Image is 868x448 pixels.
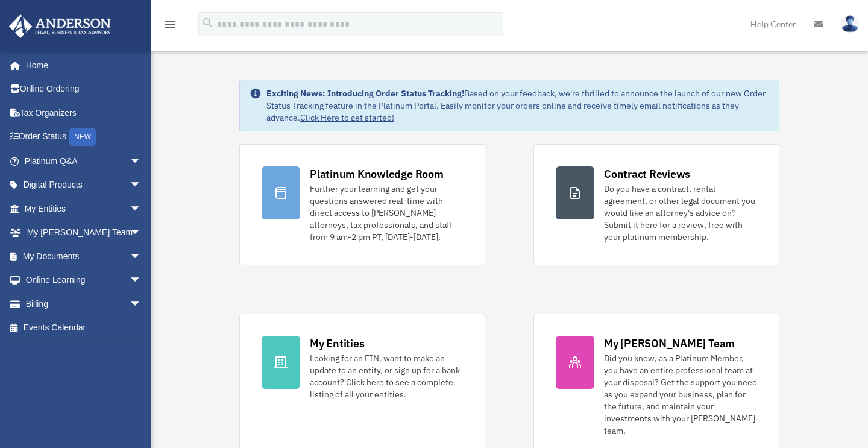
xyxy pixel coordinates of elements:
a: Home [8,53,154,77]
a: Order StatusNEW [8,125,160,150]
a: Platinum Q&Aarrow_drop_down [8,149,160,173]
span: arrow_drop_down [130,173,154,198]
a: Events Calendar [8,316,160,340]
div: NEW [69,128,96,146]
a: My Entitiesarrow_drop_down [8,197,160,221]
div: Further your learning and get your questions answered real-time with direct access to [PERSON_NAM... [310,183,463,243]
div: Do you have a contract, rental agreement, or other legal document you would like an attorney's ad... [604,183,757,243]
span: arrow_drop_down [130,149,154,174]
a: Billingarrow_drop_down [8,292,160,316]
a: Click Here to get started! [300,112,394,123]
span: arrow_drop_down [130,268,154,293]
a: My Documentsarrow_drop_down [8,244,160,268]
div: My Entities [310,336,364,351]
i: menu [163,17,177,31]
a: Online Learningarrow_drop_down [8,268,160,292]
span: arrow_drop_down [130,221,154,245]
div: Contract Reviews [604,166,690,181]
i: search [201,16,215,30]
span: arrow_drop_down [130,244,154,269]
div: Based on your feedback, we're thrilled to announce the launch of our new Order Status Tracking fe... [266,87,769,124]
a: menu [163,21,177,31]
a: Digital Productsarrow_drop_down [8,173,160,197]
a: Online Ordering [8,77,160,101]
a: Contract Reviews Do you have a contract, rental agreement, or other legal document you would like... [533,144,779,265]
div: My [PERSON_NAME] Team [604,336,735,351]
img: User Pic [841,15,859,33]
div: Looking for an EIN, want to make an update to an entity, or sign up for a bank account? Click her... [310,352,463,400]
img: Anderson Advisors Platinum Portal [5,14,115,38]
a: Platinum Knowledge Room Further your learning and get your questions answered real-time with dire... [239,144,485,265]
a: My [PERSON_NAME] Teamarrow_drop_down [8,221,160,245]
div: Platinum Knowledge Room [310,166,444,181]
strong: Exciting News: Introducing Order Status Tracking! [266,88,464,99]
span: arrow_drop_down [130,197,154,221]
div: Did you know, as a Platinum Member, you have an entire professional team at your disposal? Get th... [604,352,757,437]
a: Tax Organizers [8,101,160,125]
span: arrow_drop_down [130,292,154,317]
